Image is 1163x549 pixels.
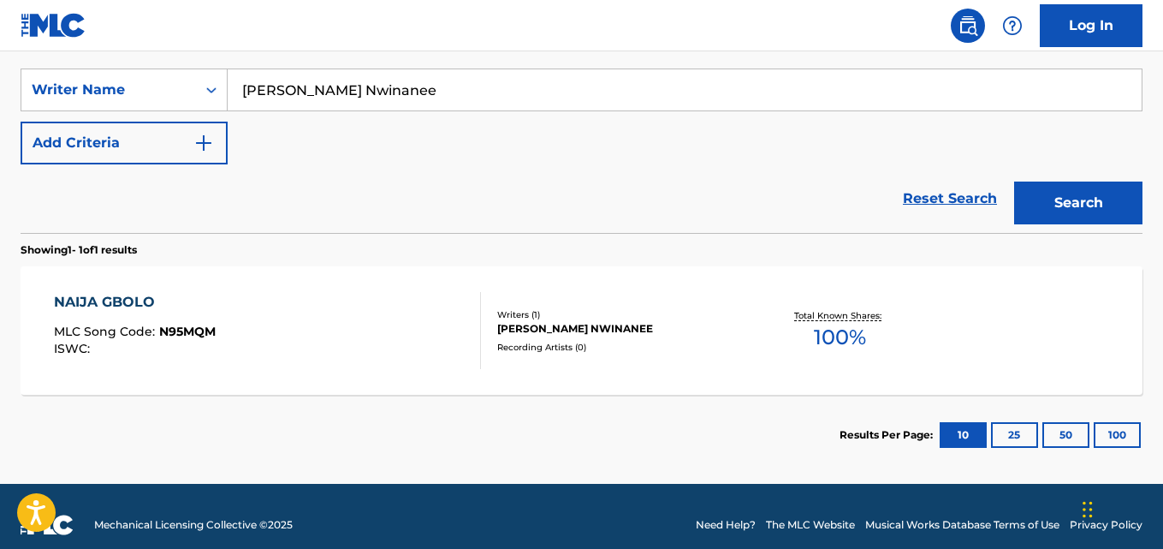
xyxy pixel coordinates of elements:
span: N95MQM [159,324,216,339]
img: help [1002,15,1023,36]
div: Drag [1083,484,1093,535]
button: 10 [940,422,987,448]
a: The MLC Website [766,517,855,533]
p: Total Known Shares: [794,309,886,322]
button: Add Criteria [21,122,228,164]
a: Public Search [951,9,985,43]
span: Mechanical Licensing Collective © 2025 [94,517,293,533]
img: 9d2ae6d4665cec9f34b9.svg [193,133,214,153]
button: 25 [991,422,1038,448]
iframe: Chat Widget [1077,467,1163,549]
div: Writers ( 1 ) [497,308,747,321]
button: Search [1014,182,1142,224]
form: Search Form [21,69,1142,233]
span: 100 % [814,322,866,353]
a: Privacy Policy [1070,517,1142,533]
p: Results Per Page: [840,427,937,443]
p: Showing 1 - 1 of 1 results [21,242,137,258]
div: Recording Artists ( 0 ) [497,341,747,354]
img: MLC Logo [21,13,86,38]
a: NAIJA GBOLOMLC Song Code:N95MQMISWC:Writers (1)[PERSON_NAME] NWINANEERecording Artists (0)Total K... [21,266,1142,395]
div: [PERSON_NAME] NWINANEE [497,321,747,337]
div: NAIJA GBOLO [54,292,216,313]
span: ISWC : [54,341,94,356]
button: 50 [1042,422,1089,448]
div: Writer Name [32,80,186,100]
img: logo [21,515,74,535]
span: MLC Song Code : [54,324,159,339]
img: search [958,15,978,36]
div: Help [995,9,1029,43]
a: Need Help? [696,517,756,533]
a: Log In [1040,4,1142,47]
a: Musical Works Database Terms of Use [865,517,1059,533]
button: 100 [1094,422,1141,448]
a: Reset Search [894,180,1006,218]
